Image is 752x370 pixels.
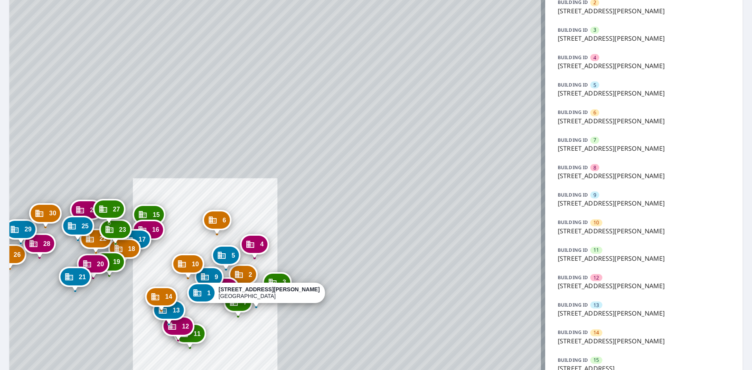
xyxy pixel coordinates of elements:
[558,164,588,171] p: BUILDING ID
[93,199,125,223] div: Dropped pin, building 27, Commercial property, 1250 E Alisal St Salinas, CA 93905
[558,116,730,126] p: [STREET_ADDRESS][PERSON_NAME]
[81,223,89,229] span: 25
[593,26,596,34] span: 3
[231,253,235,258] span: 5
[558,247,588,253] p: BUILDING ID
[558,34,730,43] p: [STREET_ADDRESS][PERSON_NAME]
[99,219,132,244] div: Dropped pin, building 23, Commercial property, 1235 John St Salinas, CA 93905
[558,309,730,318] p: [STREET_ADDRESS][PERSON_NAME]
[202,210,231,234] div: Dropped pin, building 6, Commercial property, 1160 John St Salinas, CA 93905
[5,219,37,244] div: Dropped pin, building 29, Commercial property, 1230 E Alisal St Salinas, CA 93905
[133,204,165,229] div: Dropped pin, building 15, Commercial property, 1250 E Alisal St Salinas, CA 93905
[207,290,211,296] span: 1
[192,261,199,267] span: 10
[558,6,730,16] p: [STREET_ADDRESS][PERSON_NAME]
[558,171,730,180] p: [STREET_ADDRESS][PERSON_NAME]
[558,254,730,263] p: [STREET_ADDRESS][PERSON_NAME]
[260,241,264,247] span: 4
[558,88,730,98] p: [STREET_ADDRESS][PERSON_NAME]
[132,220,164,244] div: Dropped pin, building 16, Commercial property, 1235 John St Salinas, CA 93905
[211,245,240,269] div: Dropped pin, building 5, Commercial property, 1160 John St Salinas, CA 93905
[240,234,269,258] div: Dropped pin, building 4, Commercial property, 1260 John St Salinas, CA 93905
[210,277,239,301] div: Dropped pin, building 8, Commercial property, 15 John Cir Salinas, CA 93905
[593,356,599,364] span: 15
[558,301,588,308] p: BUILDING ID
[70,200,103,224] div: Dropped pin, building 24, Commercial property, 1240 E Alisal St Salinas, CA 93905
[593,109,596,116] span: 6
[193,331,201,337] span: 11
[219,286,320,292] strong: [STREET_ADDRESS][PERSON_NAME]
[128,246,135,252] span: 18
[558,357,588,363] p: BUILDING ID
[558,336,730,346] p: [STREET_ADDRESS][PERSON_NAME]
[219,286,320,300] div: [GEOGRAPHIC_DATA]
[593,274,599,282] span: 12
[229,264,258,289] div: Dropped pin, building 2, Commercial property, 1260 John St Salinas, CA 93905
[182,323,189,329] span: 12
[558,61,730,70] p: [STREET_ADDRESS][PERSON_NAME]
[262,272,291,296] div: Dropped pin, building 3, Commercial property, 1260 John St Salinas, CA 93905
[162,316,195,340] div: Dropped pin, building 12, Commercial property, 16 John Cir Salinas, CA 93905
[558,274,588,281] p: BUILDING ID
[593,164,596,171] span: 8
[25,226,32,232] span: 29
[43,241,50,247] span: 28
[593,301,599,309] span: 13
[558,226,730,236] p: [STREET_ADDRESS][PERSON_NAME]
[113,259,120,265] span: 19
[152,227,159,233] span: 16
[139,236,146,242] span: 17
[80,229,112,253] div: Dropped pin, building 22, Commercial property, 1211 John St Salinas, CA 93905
[558,81,588,88] p: BUILDING ID
[558,219,588,226] p: BUILDING ID
[593,191,596,199] span: 9
[558,191,588,198] p: BUILDING ID
[249,272,252,278] span: 2
[29,203,62,227] div: Dropped pin, building 30, Commercial property, 1230 E Alisal St Salinas, CA 93905
[119,229,151,253] div: Dropped pin, building 17, Commercial property, 1235 John St Salinas, CA 93905
[558,27,588,33] p: BUILDING ID
[593,54,596,61] span: 4
[558,281,730,291] p: [STREET_ADDRESS][PERSON_NAME]
[558,137,588,143] p: BUILDING ID
[165,294,172,300] span: 14
[113,206,120,212] span: 27
[49,210,56,216] span: 30
[558,329,588,336] p: BUILDING ID
[215,274,218,280] span: 9
[23,233,56,258] div: Dropped pin, building 28, Commercial property, 1230 E Alisal St Salinas, CA 93905
[14,252,21,258] span: 26
[174,323,206,348] div: Dropped pin, building 11, Commercial property, 20 John Cir Salinas, CA 93905
[153,300,185,324] div: Dropped pin, building 13, Commercial property, 12 John Cir Salinas, CA 93905
[558,144,730,153] p: [STREET_ADDRESS][PERSON_NAME]
[153,212,160,218] span: 15
[93,252,126,276] div: Dropped pin, building 19, Commercial property, 1219 John St Salinas, CA 93905
[222,217,226,223] span: 6
[593,136,596,144] span: 7
[97,261,104,267] span: 20
[195,267,224,291] div: Dropped pin, building 9, Commercial property, 11 John Cir Salinas, CA 93905
[593,329,599,336] span: 14
[187,283,325,307] div: Dropped pin, building 1, Commercial property, 1260 John St Salinas, CA 93905
[282,279,286,285] span: 3
[593,81,596,89] span: 5
[558,54,588,61] p: BUILDING ID
[79,274,86,280] span: 21
[59,267,91,291] div: Dropped pin, building 21, Commercial property, 1203 John St Salinas, CA 93905
[119,227,126,233] span: 23
[173,307,180,313] span: 13
[108,238,141,263] div: Dropped pin, building 18, Commercial property, 1227 John St Salinas, CA 93905
[593,246,599,254] span: 11
[145,287,178,311] div: Dropped pin, building 14, Commercial property, 1228 John St Salinas, CA 93905
[90,207,97,213] span: 24
[61,216,94,240] div: Dropped pin, building 25, Commercial property, 1238 E Alisal St Salinas, CA 93905
[558,199,730,208] p: [STREET_ADDRESS][PERSON_NAME]
[172,254,204,278] div: Dropped pin, building 10, Commercial property, 7 John Cir Salinas, CA 93905
[558,109,588,116] p: BUILDING ID
[593,219,599,226] span: 10
[77,254,109,278] div: Dropped pin, building 20, Commercial property, 1211 John St Salinas, CA 93905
